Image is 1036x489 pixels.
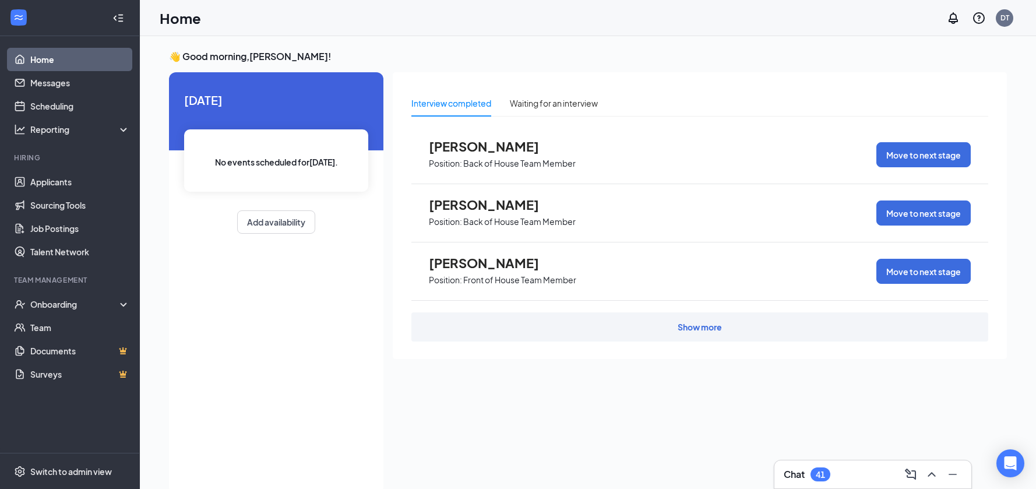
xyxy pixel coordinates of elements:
svg: ChevronUp [925,467,939,481]
svg: Settings [14,466,26,477]
div: Onboarding [30,298,120,310]
p: Position: [429,216,462,227]
div: Hiring [14,153,128,163]
p: Position: [429,158,462,169]
svg: Analysis [14,124,26,135]
span: No events scheduled for [DATE] . [215,156,338,168]
svg: Collapse [112,12,124,24]
svg: Minimize [946,467,960,481]
div: Reporting [30,124,131,135]
svg: WorkstreamLogo [13,12,24,23]
a: Messages [30,71,130,94]
p: Back of House Team Member [463,216,576,227]
div: Open Intercom Messenger [996,449,1024,477]
button: Move to next stage [876,142,971,167]
div: Interview completed [411,97,491,110]
a: DocumentsCrown [30,339,130,363]
button: Add availability [237,210,315,234]
a: Applicants [30,170,130,194]
svg: QuestionInfo [972,11,986,25]
button: ChevronUp [922,465,941,484]
a: Scheduling [30,94,130,118]
span: [DATE] [184,91,368,109]
div: Show more [678,321,722,333]
button: Move to next stage [876,200,971,226]
a: Talent Network [30,240,130,263]
a: SurveysCrown [30,363,130,386]
p: Back of House Team Member [463,158,576,169]
svg: ComposeMessage [904,467,918,481]
button: ComposeMessage [901,465,920,484]
div: Team Management [14,275,128,285]
a: Home [30,48,130,71]
button: Move to next stage [876,259,971,284]
p: Front of House Team Member [463,275,576,286]
a: Sourcing Tools [30,194,130,217]
p: Position: [429,275,462,286]
span: [PERSON_NAME] [429,197,557,212]
h1: Home [160,8,201,28]
button: Minimize [943,465,962,484]
div: DT [1000,13,1009,23]
a: Team [30,316,130,339]
a: Job Postings [30,217,130,240]
span: [PERSON_NAME] [429,139,557,154]
svg: Notifications [946,11,960,25]
div: Switch to admin view [30,466,112,477]
h3: Chat [784,468,805,481]
h3: 👋 Good morning, [PERSON_NAME] ! [169,50,1007,63]
span: [PERSON_NAME] [429,255,557,270]
svg: UserCheck [14,298,26,310]
div: Waiting for an interview [510,97,598,110]
div: 41 [816,470,825,480]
